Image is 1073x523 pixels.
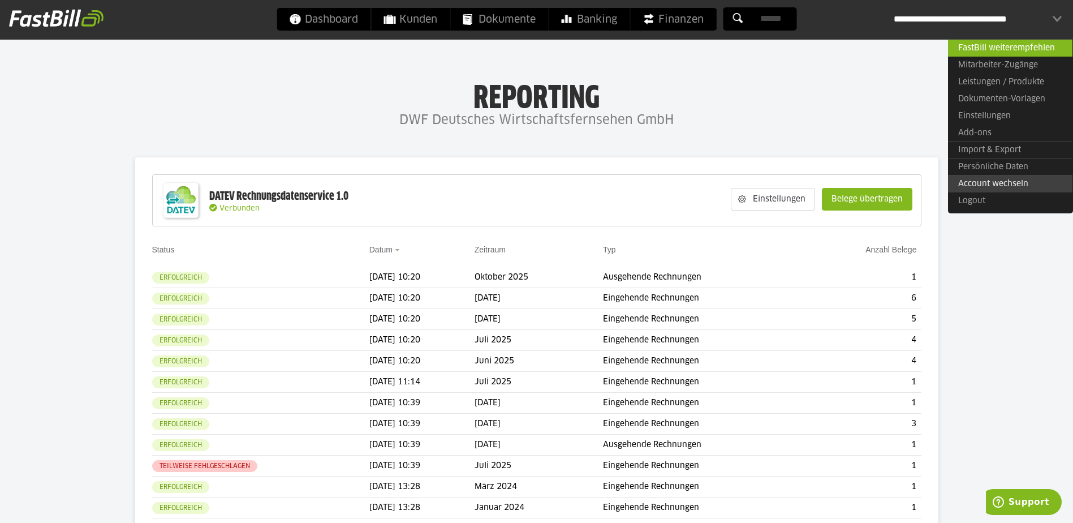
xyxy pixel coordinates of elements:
a: Add-ons [948,125,1072,142]
a: Dokumenten-Vorlagen [948,91,1072,108]
span: Dokumente [463,8,536,31]
a: Account wechseln [948,175,1072,192]
a: Anzahl Belege [865,245,916,254]
td: [DATE] 13:28 [369,477,475,498]
td: Eingehende Rechnungen [603,393,806,414]
td: [DATE] 10:20 [369,288,475,309]
a: Kunden [371,8,450,31]
span: Kunden [383,8,437,31]
div: DATEV Rechnungsdatenservice 1.0 [209,189,348,204]
iframe: Öffnet ein Widget, in dem Sie weitere Informationen finden [986,489,1062,517]
sl-badge: Erfolgreich [152,502,209,514]
td: 1 [806,477,921,498]
td: [DATE] 10:39 [369,393,475,414]
a: Dokumente [450,8,548,31]
td: [DATE] 10:20 [369,351,475,372]
sl-badge: Erfolgreich [152,272,209,284]
span: Dashboard [289,8,358,31]
sl-badge: Erfolgreich [152,314,209,325]
a: FastBill weiterempfehlen [948,39,1072,57]
td: Eingehende Rechnungen [603,477,806,498]
td: Eingehende Rechnungen [603,309,806,330]
td: [DATE] 10:39 [369,456,475,477]
a: Datum [369,245,393,254]
img: DATEV-Datenservice Logo [158,178,204,223]
td: 4 [806,330,921,351]
td: [DATE] 13:28 [369,498,475,518]
td: [DATE] 10:39 [369,414,475,435]
a: Finanzen [630,8,716,31]
td: [DATE] 11:14 [369,372,475,393]
td: Eingehende Rechnungen [603,288,806,309]
a: Mitarbeiter-Zugänge [948,57,1072,74]
td: 3 [806,414,921,435]
td: März 2024 [475,477,603,498]
td: [DATE] 10:20 [369,330,475,351]
a: Leistungen / Produkte [948,74,1072,91]
a: Typ [603,245,616,254]
a: Logout [948,192,1072,209]
td: Ausgehende Rechnungen [603,435,806,456]
a: Zeitraum [475,245,506,254]
td: 1 [806,267,921,288]
td: [DATE] 10:39 [369,435,475,456]
sl-badge: Erfolgreich [152,418,209,430]
sl-badge: Erfolgreich [152,355,209,367]
td: Juni 2025 [475,351,603,372]
img: sort_desc.gif [395,249,402,251]
sl-badge: Erfolgreich [152,439,209,451]
td: 1 [806,456,921,477]
td: 1 [806,435,921,456]
sl-badge: Erfolgreich [152,376,209,388]
a: Dashboard [277,8,370,31]
td: [DATE] [475,393,603,414]
sl-badge: Teilweise fehlgeschlagen [152,460,257,472]
sl-badge: Erfolgreich [152,335,209,346]
sl-button: Einstellungen [731,188,815,211]
a: Import & Export [948,141,1072,158]
td: [DATE] 10:20 [369,309,475,330]
td: 1 [806,498,921,518]
img: fastbill_logo_white.png [9,9,104,27]
sl-button: Belege übertragen [822,188,912,211]
td: [DATE] [475,435,603,456]
td: [DATE] [475,288,603,309]
td: Eingehende Rechnungen [603,456,806,477]
td: Juli 2025 [475,456,603,477]
td: [DATE] [475,414,603,435]
span: Verbunden [219,205,260,212]
td: 6 [806,288,921,309]
a: Status [152,245,175,254]
a: Banking [549,8,630,31]
sl-badge: Erfolgreich [152,293,209,305]
td: 5 [806,309,921,330]
td: Juli 2025 [475,372,603,393]
td: 1 [806,393,921,414]
td: Eingehende Rechnungen [603,414,806,435]
td: Eingehende Rechnungen [603,330,806,351]
td: Ausgehende Rechnungen [603,267,806,288]
sl-badge: Erfolgreich [152,397,209,409]
td: Eingehende Rechnungen [603,372,806,393]
td: Eingehende Rechnungen [603,351,806,372]
td: 4 [806,351,921,372]
a: Einstellungen [948,108,1072,125]
a: Persönliche Daten [948,158,1072,175]
td: [DATE] 10:20 [369,267,475,288]
td: Juli 2025 [475,330,603,351]
span: Finanzen [643,8,704,31]
h1: Reporting [113,80,960,109]
td: Oktober 2025 [475,267,603,288]
td: Eingehende Rechnungen [603,498,806,518]
sl-badge: Erfolgreich [152,481,209,493]
td: [DATE] [475,309,603,330]
td: Januar 2024 [475,498,603,518]
span: Banking [561,8,617,31]
td: 1 [806,372,921,393]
